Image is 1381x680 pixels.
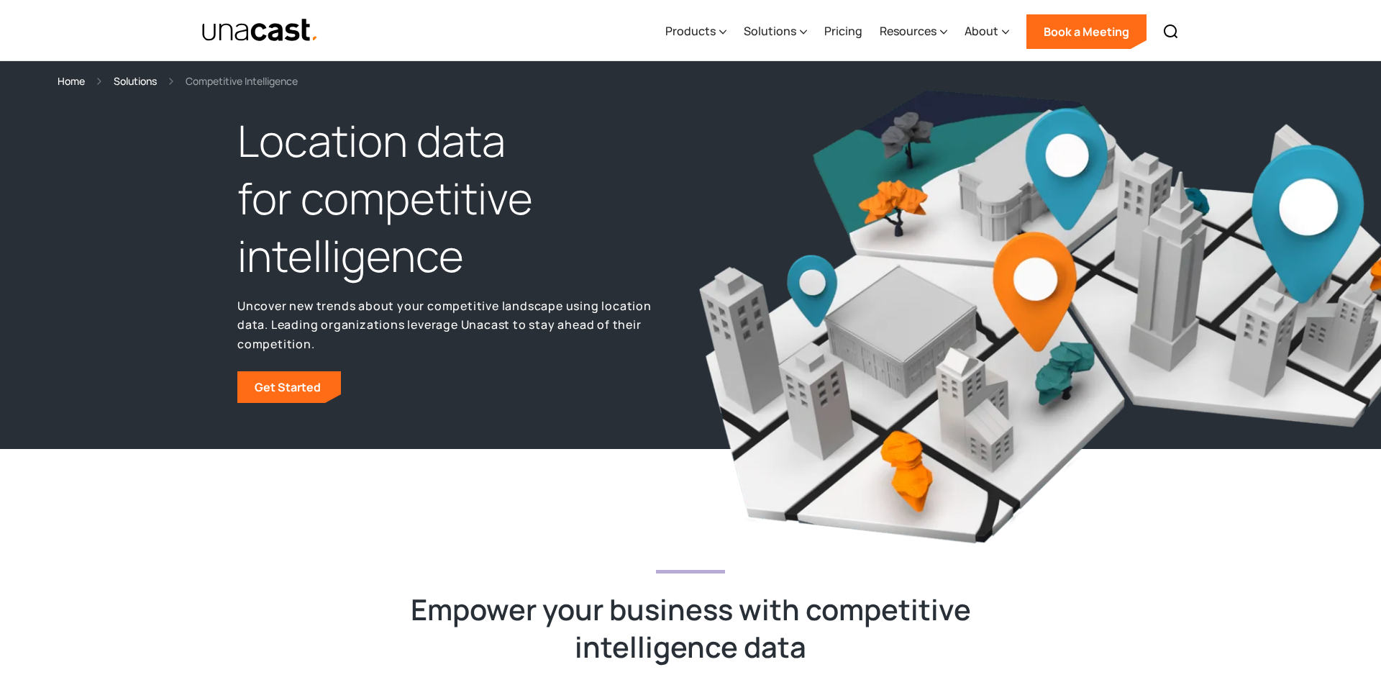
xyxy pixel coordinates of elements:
div: About [965,2,1009,61]
div: Solutions [744,22,796,40]
a: Home [58,73,85,89]
div: Products [665,2,726,61]
a: Book a Meeting [1026,14,1147,49]
a: home [201,18,319,43]
img: Unacast text logo [201,18,319,43]
div: About [965,22,998,40]
h2: Empower your business with competitive intelligence data [410,591,971,666]
div: Products [665,22,716,40]
div: Resources [880,22,936,40]
a: Get Started [237,371,341,403]
a: Pricing [824,2,862,61]
img: Search icon [1162,23,1180,40]
p: Uncover new trends about your competitive landscape using location data. Leading organizations le... [237,296,683,354]
div: Competitive Intelligence [186,73,298,89]
a: Solutions [114,73,157,89]
h1: Location data for competitive intelligence [237,112,683,284]
div: Solutions [744,2,807,61]
div: Resources [880,2,947,61]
